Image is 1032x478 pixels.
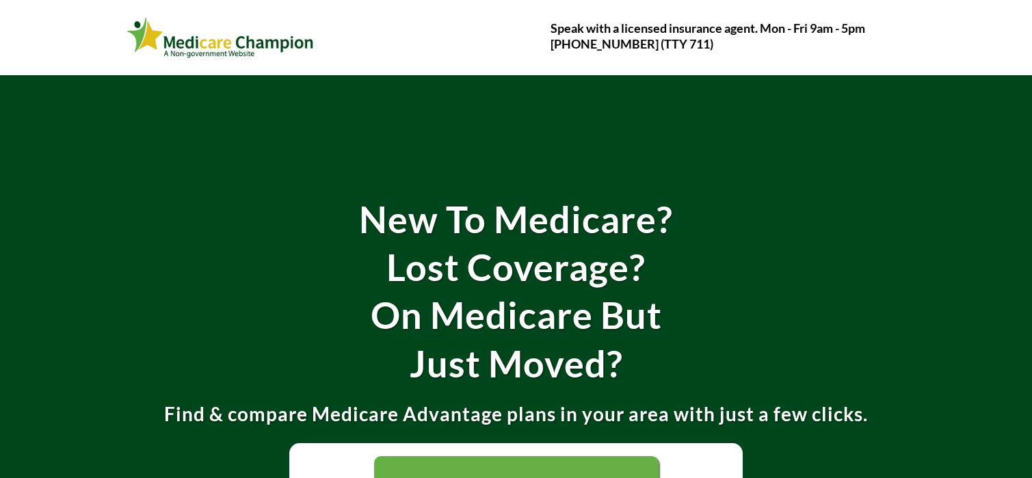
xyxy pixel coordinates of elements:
[551,21,865,36] strong: Speak with a licensed insurance agent. Mon - Fri 9am - 5pm
[164,402,868,425] strong: Find & compare Medicare Advantage plans in your area with just a few clicks.
[551,36,713,51] strong: [PHONE_NUMBER] (TTY 711)
[127,14,315,61] img: Webinar
[371,293,662,337] strong: On Medicare But
[359,197,673,241] strong: New To Medicare?
[410,341,623,386] strong: Just Moved?
[386,245,646,289] strong: Lost Coverage?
